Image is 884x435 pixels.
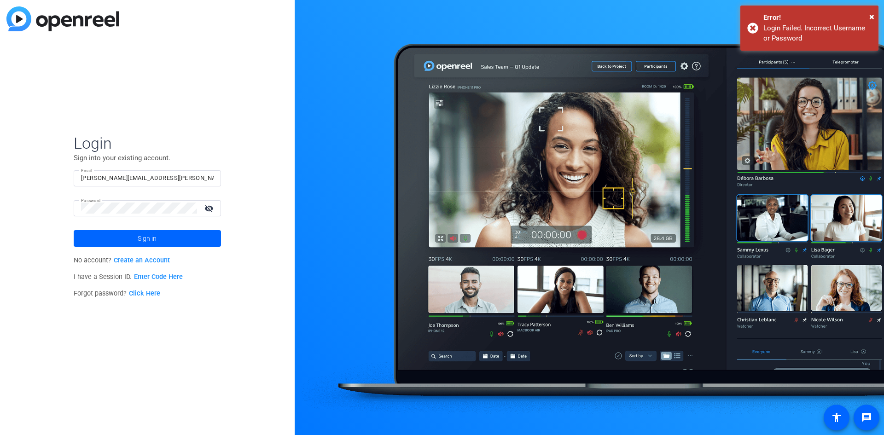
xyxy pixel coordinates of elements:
[129,290,160,297] a: Click Here
[74,273,183,281] span: I have a Session ID.
[74,256,170,264] span: No account?
[81,168,93,173] mat-label: Email
[74,230,221,247] button: Sign in
[861,412,872,423] mat-icon: message
[81,198,101,203] mat-label: Password
[6,6,119,31] img: blue-gradient.svg
[763,12,872,23] div: Error!
[74,153,221,163] p: Sign into your existing account.
[763,23,872,44] div: Login Failed. Incorrect Username or Password
[114,256,170,264] a: Create an Account
[74,290,160,297] span: Forgot password?
[869,11,874,22] span: ×
[138,227,157,250] span: Sign in
[74,133,221,153] span: Login
[831,412,842,423] mat-icon: accessibility
[869,10,874,23] button: Close
[134,273,183,281] a: Enter Code Here
[199,202,221,215] mat-icon: visibility_off
[81,173,214,184] input: Enter Email Address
